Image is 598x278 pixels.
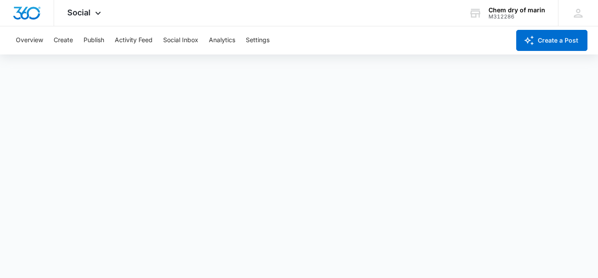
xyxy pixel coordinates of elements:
span: Social [67,8,91,17]
div: account name [489,7,545,14]
div: account id [489,14,545,20]
button: Analytics [209,26,235,54]
button: Settings [246,26,270,54]
button: Overview [16,26,43,54]
button: Create [54,26,73,54]
button: Activity Feed [115,26,153,54]
button: Publish [84,26,104,54]
button: Create a Post [516,30,587,51]
button: Social Inbox [163,26,198,54]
